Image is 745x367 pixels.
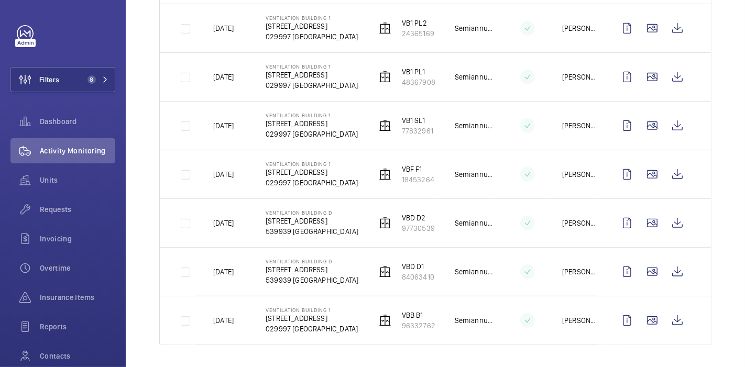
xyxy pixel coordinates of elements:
p: Ventilation Building 1 [266,307,358,313]
p: 029997 [GEOGRAPHIC_DATA] [266,324,358,334]
p: Semiannual maintenance [455,266,493,277]
span: Overtime [40,263,115,273]
p: Ventilation Building D [266,209,358,216]
img: elevator.svg [379,265,391,278]
img: elevator.svg [379,168,391,181]
img: elevator.svg [379,119,391,132]
p: [STREET_ADDRESS] [266,313,358,324]
p: 029997 [GEOGRAPHIC_DATA] [266,177,358,188]
p: [STREET_ADDRESS] [266,167,358,177]
span: Reports [40,321,115,332]
p: VB1 PL1 [402,66,435,77]
p: Ventilation Building 1 [266,15,358,21]
p: [STREET_ADDRESS] [266,264,358,275]
span: Filters [39,74,59,85]
p: [DATE] [213,315,234,326]
p: 24365169 [402,28,434,39]
p: [DATE] [213,120,234,131]
p: [DATE] [213,169,234,180]
p: VBF F1 [402,164,434,174]
span: Contacts [40,351,115,361]
span: Invoicing [40,233,115,244]
p: [STREET_ADDRESS] [266,216,358,226]
p: Semiannual maintenance [455,23,493,34]
p: 77832961 [402,126,433,136]
span: Insurance items [40,292,115,303]
p: [PERSON_NAME] [562,120,598,131]
img: elevator.svg [379,22,391,35]
p: 029997 [GEOGRAPHIC_DATA] [266,129,358,139]
p: 539939 [GEOGRAPHIC_DATA] [266,275,358,285]
p: 029997 [GEOGRAPHIC_DATA] [266,80,358,91]
p: 97730539 [402,223,435,233]
p: Ventilation Building 1 [266,161,358,167]
p: VB1 PL2 [402,18,434,28]
p: [STREET_ADDRESS] [266,21,358,31]
span: 8 [87,75,96,84]
span: Dashboard [40,116,115,127]
p: VB1 SL1 [402,115,433,126]
p: 48367908 [402,77,435,87]
p: Ventilation Building D [266,258,358,264]
p: [PERSON_NAME] [562,23,598,34]
img: elevator.svg [379,71,391,83]
p: [DATE] [213,23,234,34]
p: [DATE] [213,266,234,277]
p: Semiannual maintenance [455,169,493,180]
p: VBD D1 [402,261,434,272]
p: 96332762 [402,320,435,331]
p: 84063410 [402,272,434,282]
p: Semiannual maintenance [455,72,493,82]
p: Semiannual maintenance [455,120,493,131]
p: [PERSON_NAME] [562,266,598,277]
p: [PERSON_NAME] [562,169,598,180]
span: Activity Monitoring [40,146,115,156]
p: VBD D2 [402,213,435,223]
p: Semiannual maintenance [455,218,493,228]
p: 539939 [GEOGRAPHIC_DATA] [266,226,358,237]
p: VBB B1 [402,310,435,320]
p: 029997 [GEOGRAPHIC_DATA] [266,31,358,42]
p: 18453264 [402,174,434,185]
p: Ventilation Building 1 [266,112,358,118]
button: Filters8 [10,67,115,92]
span: Requests [40,204,115,215]
p: [PERSON_NAME] [562,315,598,326]
span: Units [40,175,115,185]
p: Semiannual maintenance [455,315,493,326]
p: [STREET_ADDRESS] [266,118,358,129]
p: [STREET_ADDRESS] [266,70,358,80]
p: Ventilation Building 1 [266,63,358,70]
p: [DATE] [213,72,234,82]
p: [PERSON_NAME] [562,218,598,228]
img: elevator.svg [379,314,391,327]
img: elevator.svg [379,217,391,229]
p: [PERSON_NAME] [562,72,598,82]
p: [DATE] [213,218,234,228]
